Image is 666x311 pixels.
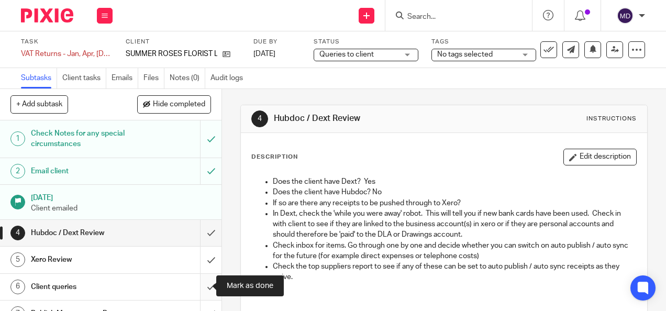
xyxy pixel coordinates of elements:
p: Check the top suppliers report to see if any of these can be set to auto publish / auto sync rece... [273,261,636,283]
p: Description [251,153,298,161]
label: Due by [253,38,301,46]
div: 6 [10,280,25,294]
label: Client [126,38,240,46]
label: Tags [431,38,536,46]
h1: Check Notes for any special circumstances [31,126,137,152]
div: 5 [10,252,25,267]
span: [DATE] [253,50,275,58]
span: No tags selected [437,51,493,58]
div: 2 [10,164,25,179]
a: Subtasks [21,68,57,88]
a: Client tasks [62,68,106,88]
input: Search [406,13,501,22]
p: Check inbox for items. Go through one by one and decide whether you can switch on auto publish / ... [273,240,636,262]
button: Edit description [563,149,637,165]
p: In Dext, check the 'while you were away' robot. This will tell you if new bank cards have been us... [273,208,636,240]
button: + Add subtask [10,95,68,113]
div: 4 [10,226,25,240]
h1: Hubdoc / Dext Review [274,113,467,124]
h1: [DATE] [31,190,211,203]
a: Files [143,68,164,88]
label: Task [21,38,113,46]
div: 1 [10,131,25,146]
div: VAT Returns - Jan, Apr, [DATE], Oct [21,49,113,59]
a: Audit logs [210,68,248,88]
h1: Email client [31,163,137,179]
p: Does the client have Dext? Yes [273,176,636,187]
div: VAT Returns - Jan, Apr, Jul, Oct [21,49,113,59]
a: Notes (0) [170,68,205,88]
img: Pixie [21,8,73,23]
img: svg%3E [617,7,634,24]
h1: Client queries [31,279,137,295]
div: Instructions [586,115,637,123]
span: Hide completed [153,101,205,109]
button: Hide completed [137,95,211,113]
p: SUMMER ROSES FLORIST LTD [126,49,217,59]
p: If so are there any receipts to be pushed through to Xero? [273,198,636,208]
p: Client emailed [31,203,211,214]
h1: Xero Review [31,252,137,268]
div: 4 [251,110,268,127]
h1: Hubdoc / Dext Review [31,225,137,241]
label: Status [314,38,418,46]
a: Emails [112,68,138,88]
p: Does the client have Hubdoc? No [273,187,636,197]
span: Queries to client [319,51,374,58]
